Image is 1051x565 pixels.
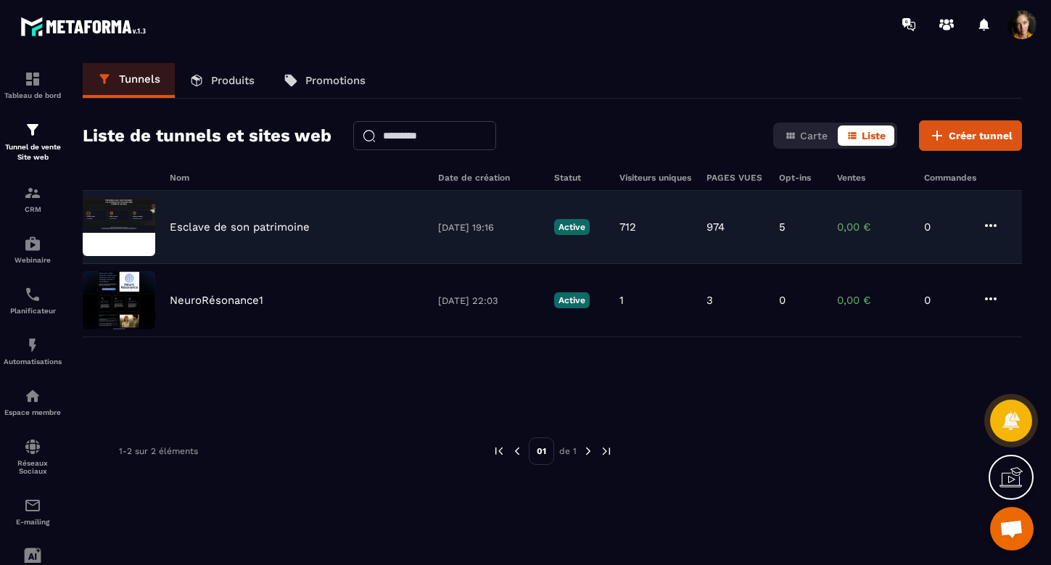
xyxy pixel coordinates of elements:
p: Active [554,219,590,235]
a: Produits [175,63,269,98]
p: Automatisations [4,358,62,366]
p: de 1 [559,445,577,457]
h6: Date de création [438,173,540,183]
a: schedulerschedulerPlanificateur [4,275,62,326]
img: next [600,445,613,458]
p: Promotions [305,74,366,87]
img: image [83,271,155,329]
a: Promotions [269,63,380,98]
img: automations [24,235,41,252]
p: 01 [529,437,554,465]
a: formationformationCRM [4,173,62,224]
p: Planificateur [4,307,62,315]
h6: Commandes [924,173,976,183]
img: next [582,445,595,458]
h6: Ventes [837,173,910,183]
img: logo [20,13,151,40]
a: automationsautomationsEspace membre [4,376,62,427]
p: 1 [619,294,624,307]
p: Active [554,292,590,308]
button: Liste [838,125,894,146]
p: [DATE] 22:03 [438,295,540,306]
p: E-mailing [4,518,62,526]
img: scheduler [24,286,41,303]
p: 0 [924,294,968,307]
span: Carte [800,130,828,141]
p: 3 [706,294,713,307]
img: email [24,497,41,514]
p: [DATE] 19:16 [438,222,540,233]
p: CRM [4,205,62,213]
img: formation [24,121,41,139]
p: Tunnels [119,73,160,86]
button: Carte [776,125,836,146]
a: automationsautomationsWebinaire [4,224,62,275]
img: automations [24,387,41,405]
p: Tunnel de vente Site web [4,142,62,162]
img: automations [24,337,41,354]
h6: Statut [554,173,605,183]
a: formationformationTunnel de vente Site web [4,110,62,173]
p: Réseaux Sociaux [4,459,62,475]
a: social-networksocial-networkRéseaux Sociaux [4,427,62,486]
p: Esclave de son patrimoine [170,220,310,234]
h6: Visiteurs uniques [619,173,692,183]
h6: PAGES VUES [706,173,764,183]
p: 1-2 sur 2 éléments [119,446,198,456]
p: Webinaire [4,256,62,264]
p: Tableau de bord [4,91,62,99]
h6: Opt-ins [779,173,823,183]
p: 0 [779,294,786,307]
p: 974 [706,220,725,234]
p: Espace membre [4,408,62,416]
a: emailemailE-mailing [4,486,62,537]
p: 5 [779,220,786,234]
img: social-network [24,438,41,455]
p: 712 [619,220,636,234]
img: prev [511,445,524,458]
p: 0 [924,220,968,234]
span: Liste [862,130,886,141]
span: Créer tunnel [949,128,1013,143]
p: NeuroRésonance1 [170,294,263,307]
p: 0,00 € [837,220,910,234]
h2: Liste de tunnels et sites web [83,121,331,150]
div: Ouvrir le chat [990,507,1034,550]
h6: Nom [170,173,424,183]
img: image [83,198,155,256]
button: Créer tunnel [919,120,1022,151]
a: Tunnels [83,63,175,98]
p: 0,00 € [837,294,910,307]
a: formationformationTableau de bord [4,59,62,110]
p: Produits [211,74,255,87]
img: prev [492,445,506,458]
img: formation [24,70,41,88]
img: formation [24,184,41,202]
a: automationsautomationsAutomatisations [4,326,62,376]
